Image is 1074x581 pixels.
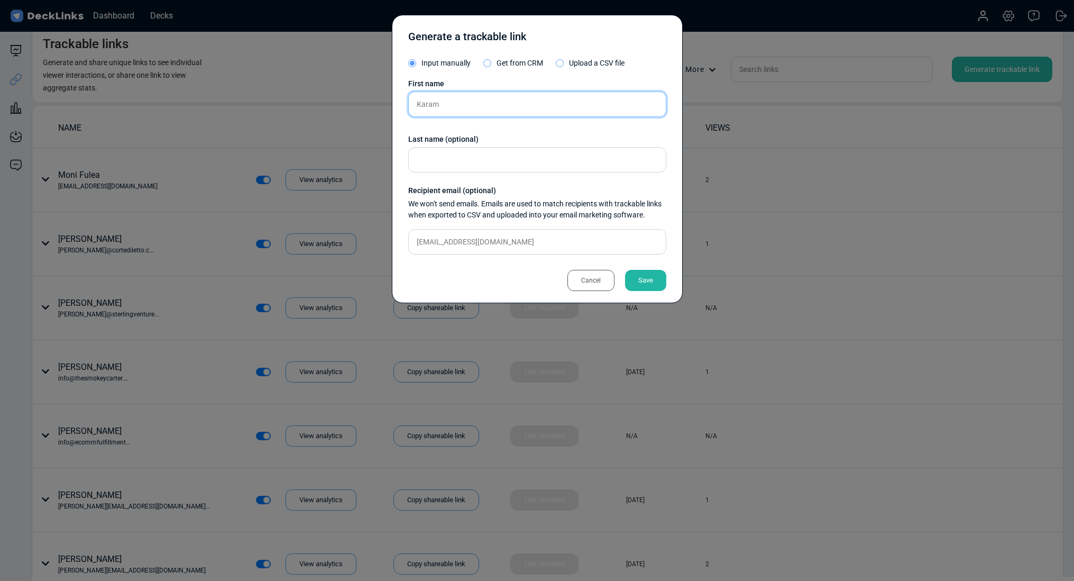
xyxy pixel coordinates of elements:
[408,29,526,50] div: Generate a trackable link
[625,270,666,291] div: Save
[408,134,666,145] div: Last name (optional)
[408,78,666,89] div: First name
[421,59,471,67] span: Input manually
[408,198,666,221] div: We won't send emails. Emails are used to match recipients with trackable links when exported to C...
[569,59,625,67] span: Upload a CSV file
[408,229,666,255] input: email@domain.com
[497,59,543,67] span: Get from CRM
[567,270,614,291] div: Cancel
[408,185,666,196] div: Recipient email (optional)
